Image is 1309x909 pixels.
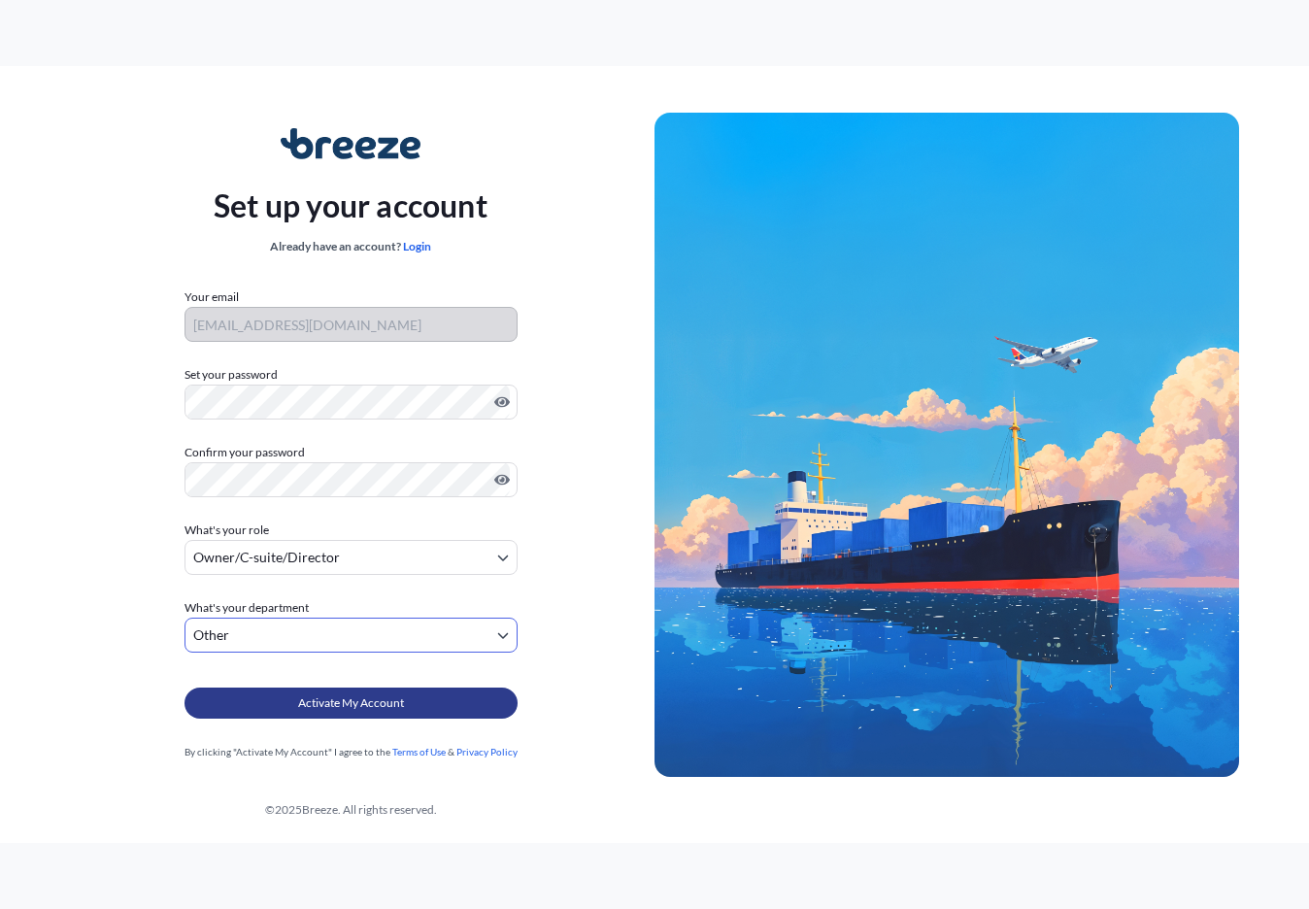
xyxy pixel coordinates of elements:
[185,618,518,653] button: Other
[494,394,510,410] button: Show password
[392,746,446,757] a: Terms of Use
[185,287,239,307] label: Your email
[193,625,229,645] span: Other
[185,688,518,719] button: Activate My Account
[185,540,518,575] button: Owner/C-suite/Director
[214,237,487,256] div: Already have an account?
[281,128,421,159] img: Breeze
[456,746,518,757] a: Privacy Policy
[185,598,309,618] span: What's your department
[185,307,518,342] input: Your email address
[185,365,518,385] label: Set your password
[403,239,431,253] a: Login
[214,183,487,229] p: Set up your account
[654,113,1239,777] img: Ship illustration
[185,443,518,462] label: Confirm your password
[185,521,269,540] span: What's your role
[47,800,654,820] div: © 2025 Breeze. All rights reserved.
[193,548,340,567] span: Owner/C-suite/Director
[185,742,518,761] div: By clicking "Activate My Account" I agree to the &
[298,693,404,713] span: Activate My Account
[494,472,510,488] button: Show password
